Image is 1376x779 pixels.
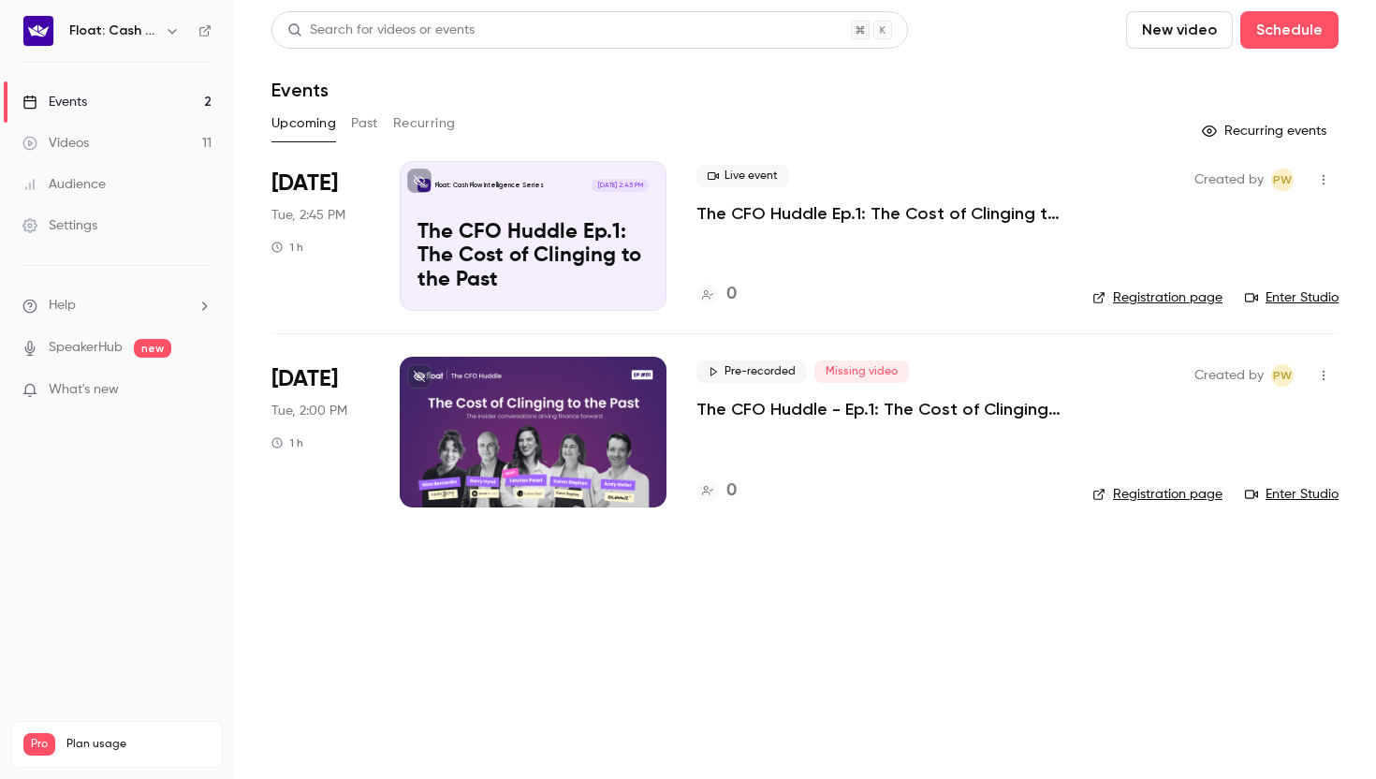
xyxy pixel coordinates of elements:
h6: Float: Cash Flow Intelligence Series [69,22,157,40]
a: SpeakerHub [49,338,123,358]
button: Recurring events [1193,116,1339,146]
div: Aug 26 Tue, 2:00 PM (Europe/London) [271,357,370,507]
span: Pre-recorded [696,360,807,383]
p: Float: Cash Flow Intelligence Series [435,181,544,190]
a: 0 [696,478,737,504]
button: Upcoming [271,109,336,139]
div: Aug 12 Tue, 2:45 PM (Europe/London) [271,161,370,311]
span: Missing video [814,360,909,383]
span: Tue, 2:45 PM [271,206,345,225]
span: Live event [696,165,789,187]
a: Enter Studio [1245,288,1339,307]
a: The CFO Huddle - Ep.1: The Cost of Clinging to the Past [696,398,1062,420]
div: Events [22,93,87,111]
button: Past [351,109,378,139]
a: The CFO Huddle Ep.1: The Cost of Clinging to the Past Float: Cash Flow Intelligence Series[DATE] ... [400,161,666,311]
a: Registration page [1092,485,1222,504]
span: [DATE] [271,364,338,394]
button: Recurring [393,109,456,139]
div: Settings [22,216,97,235]
div: 1 h [271,435,303,450]
h1: Events [271,79,329,101]
a: The CFO Huddle Ep.1: The Cost of Clinging to the Past [696,202,1062,225]
a: Registration page [1092,288,1222,307]
h4: 0 [726,282,737,307]
span: Help [49,296,76,316]
h4: 0 [726,478,737,504]
a: Enter Studio [1245,485,1339,504]
span: [DATE] [271,169,338,198]
span: Created by [1194,364,1264,387]
p: Videos [23,756,59,772]
span: Pro [23,733,55,756]
p: The CFO Huddle Ep.1: The Cost of Clinging to the Past [417,221,649,293]
span: 11 [182,758,189,770]
span: Plan usage [66,737,211,752]
iframe: Noticeable Trigger [189,382,212,399]
span: new [134,339,171,358]
p: / 90 [182,756,211,772]
li: help-dropdown-opener [22,296,212,316]
span: Polly Wong [1271,169,1294,191]
img: Float: Cash Flow Intelligence Series [23,16,53,46]
a: 0 [696,282,737,307]
span: Created by [1194,169,1264,191]
div: 1 h [271,240,303,255]
span: PW [1273,169,1292,191]
div: Search for videos or events [287,21,475,40]
span: Tue, 2:00 PM [271,402,347,420]
span: What's new [49,380,119,400]
div: Videos [22,134,89,153]
div: Audience [22,175,106,194]
span: Polly Wong [1271,364,1294,387]
span: [DATE] 2:45 PM [592,179,648,192]
button: Schedule [1240,11,1339,49]
span: PW [1273,364,1292,387]
button: New video [1126,11,1233,49]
